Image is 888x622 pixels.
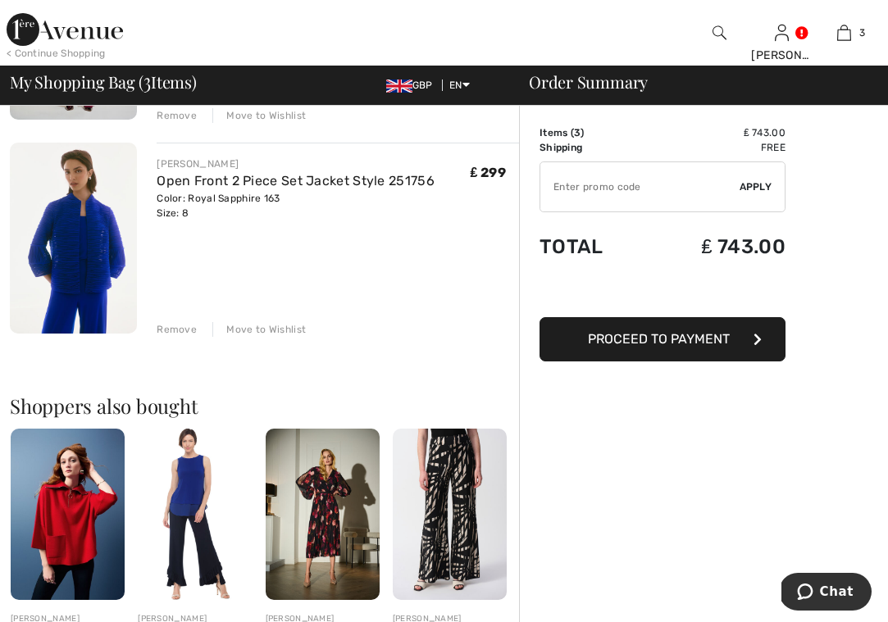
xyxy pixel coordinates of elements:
[540,219,645,275] td: Total
[713,23,726,43] img: search the website
[837,23,851,43] img: My Bag
[10,74,197,90] span: My Shopping Bag ( Items)
[212,108,306,123] div: Move to Wishlist
[449,79,470,91] span: EN
[157,322,197,337] div: Remove
[813,23,874,43] a: 3
[540,125,645,140] td: Items ( )
[781,573,872,614] iframe: Opens a widget where you can chat to one of our agents
[645,140,786,155] td: Free
[266,429,380,600] img: Floral Long Puff Sleeve Dress Style 253774
[645,219,786,275] td: ₤ 743.00
[212,322,306,337] div: Move to Wishlist
[157,108,197,123] div: Remove
[10,396,519,415] h2: Shoppers also bought
[138,429,252,600] img: Casual Sleeveless Crew Neck Pullover Style 183126
[588,331,730,347] span: Proceed to Payment
[645,125,786,140] td: ₤ 743.00
[775,23,789,43] img: My Info
[7,46,106,61] div: < Continue Shopping
[740,179,772,194] span: Apply
[386,79,439,91] span: GBP
[143,70,151,91] span: 3
[540,275,786,311] iframe: PayPal
[751,47,812,64] div: [PERSON_NAME]
[859,25,865,40] span: 3
[471,165,506,180] span: ₤ 299
[157,157,435,171] div: [PERSON_NAME]
[509,74,878,90] div: Order Summary
[157,173,435,188] a: Open Front 2 Piece Set Jacket Style 251756
[10,143,137,334] img: Open Front 2 Piece Set Jacket Style 251756
[540,317,786,361] button: Proceed to Payment
[157,191,435,220] div: Color: Royal Sapphire 163 Size: 8
[11,429,125,600] img: Oversized Cutaway Dolman Top Style 243954
[393,429,507,600] img: Abstract Casual Wide-Leg Trousers Style 251274
[386,79,412,93] img: UK Pound
[574,127,581,138] span: 3
[540,162,740,211] input: Promo code
[540,140,645,155] td: Shipping
[7,13,123,46] img: 1ère Avenue
[775,25,789,40] a: Sign In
